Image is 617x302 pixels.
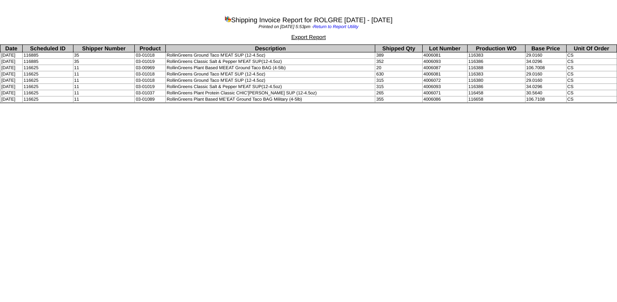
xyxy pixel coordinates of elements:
td: 4006093 [422,59,467,65]
td: 03-01018 [135,52,165,59]
th: Shipped Qty [375,45,422,52]
th: Production WO [467,45,525,52]
td: 03-01019 [135,59,165,65]
td: 116383 [467,71,525,78]
td: RollinGreens Plant Based ME’EAT Ground Taco BAG Military (4-5lb) [165,96,375,103]
td: CS [566,59,617,65]
td: CS [566,65,617,71]
td: 29.0160 [525,52,566,59]
td: CS [566,96,617,103]
td: [DATE] [0,90,23,96]
td: RollinGreens Ground Taco M'EAT SUP (12-4.5oz) [165,52,375,59]
td: CS [566,78,617,84]
th: Product [135,45,165,52]
td: [DATE] [0,96,23,103]
td: 116625 [23,84,73,90]
td: 4006093 [422,84,467,90]
th: Lot Number [422,45,467,52]
td: 34.0296 [525,59,566,65]
td: 4006081 [422,52,467,59]
td: 116383 [467,52,525,59]
td: 03-01018 [135,78,165,84]
td: 34.0296 [525,84,566,90]
td: 116386 [467,59,525,65]
td: CS [566,90,617,96]
td: CS [566,71,617,78]
td: 116386 [467,84,525,90]
td: [DATE] [0,78,23,84]
td: 03-00969 [135,65,165,71]
td: 106.7108 [525,96,566,103]
td: 116625 [23,96,73,103]
td: RollinGreens Ground Taco M'EAT SUP (12-4.5oz) [165,71,375,78]
td: 116625 [23,78,73,84]
td: 4006086 [422,96,467,103]
td: 11 [73,84,135,90]
a: Export Report [291,34,326,40]
td: 4006081 [422,71,467,78]
td: 03-01037 [135,90,165,96]
td: CS [566,52,617,59]
th: Description [165,45,375,52]
td: 35 [73,52,135,59]
td: 116380 [467,78,525,84]
td: 116885 [23,59,73,65]
img: graph.gif [225,16,231,22]
td: 315 [375,78,422,84]
td: 11 [73,90,135,96]
td: [DATE] [0,71,23,78]
td: 03-01019 [135,84,165,90]
td: RollinGreens Plant Protein Classic CHIC'[PERSON_NAME] SUP (12-4.5oz) [165,90,375,96]
th: Base Price [525,45,566,52]
td: RollinGreens Classic Salt & Pepper M'EAT SUP(12-4.5oz) [165,84,375,90]
td: 4006072 [422,78,467,84]
td: 116388 [467,65,525,71]
td: 11 [73,96,135,103]
td: 106.7008 [525,65,566,71]
th: Unit Of Order [566,45,617,52]
td: 116658 [467,96,525,103]
td: 116625 [23,90,73,96]
td: 4006087 [422,65,467,71]
td: 116885 [23,52,73,59]
td: 352 [375,59,422,65]
td: 116625 [23,65,73,71]
td: 35 [73,59,135,65]
td: 03-01018 [135,71,165,78]
td: [DATE] [0,65,23,71]
th: Shipper Number [73,45,135,52]
a: Return to Report Utility [313,24,358,29]
td: RollinGreens Plant Based MEEAT Ground Taco BAG (4-5lb) [165,65,375,71]
td: RollinGreens Ground Taco M'EAT SUP (12-4.5oz) [165,78,375,84]
td: 4006071 [422,90,467,96]
td: 29.0160 [525,71,566,78]
td: CS [566,84,617,90]
td: 116458 [467,90,525,96]
td: [DATE] [0,52,23,59]
th: Scheduled ID [23,45,73,52]
td: 116625 [23,71,73,78]
td: 11 [73,78,135,84]
td: 265 [375,90,422,96]
td: [DATE] [0,84,23,90]
td: 355 [375,96,422,103]
td: RollinGreens Classic Salt & Pepper M'EAT SUP(12-4.5oz) [165,59,375,65]
td: 315 [375,84,422,90]
td: 630 [375,71,422,78]
td: 11 [73,71,135,78]
th: Date [0,45,23,52]
td: 11 [73,65,135,71]
td: [DATE] [0,59,23,65]
td: 20 [375,65,422,71]
td: 29.0160 [525,78,566,84]
td: 03-01089 [135,96,165,103]
td: 389 [375,52,422,59]
td: 30.5640 [525,90,566,96]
